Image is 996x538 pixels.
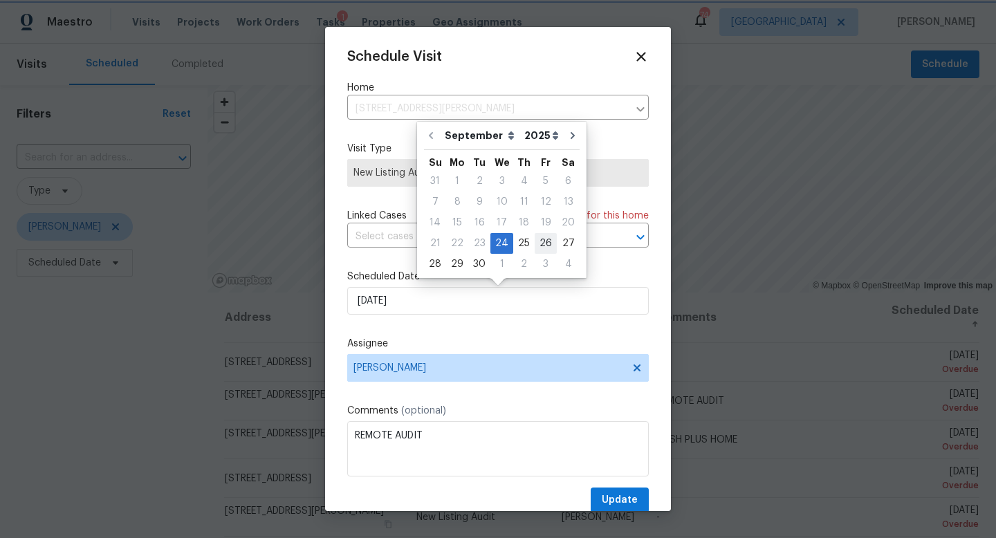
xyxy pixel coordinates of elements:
button: Update [591,488,649,513]
div: Fri Sep 26 2025 [535,233,557,254]
div: 1 [490,254,513,274]
div: Thu Sep 04 2025 [513,171,535,192]
div: Fri Sep 05 2025 [535,171,557,192]
div: 13 [557,192,580,212]
div: Sat Sep 13 2025 [557,192,580,212]
div: Fri Sep 19 2025 [535,212,557,233]
label: Assignee [347,337,649,351]
div: Sat Sep 06 2025 [557,171,580,192]
div: 24 [490,234,513,253]
div: 27 [557,234,580,253]
div: Wed Sep 24 2025 [490,233,513,254]
abbr: Sunday [429,158,442,167]
div: 15 [446,213,468,232]
div: Thu Oct 02 2025 [513,254,535,275]
div: Wed Oct 01 2025 [490,254,513,275]
div: 16 [468,213,490,232]
div: Sat Oct 04 2025 [557,254,580,275]
div: 20 [557,213,580,232]
div: Tue Sep 16 2025 [468,212,490,233]
div: Sun Aug 31 2025 [424,171,446,192]
div: 7 [424,192,446,212]
div: Tue Sep 02 2025 [468,171,490,192]
div: Mon Sep 29 2025 [446,254,468,275]
div: Sun Sep 28 2025 [424,254,446,275]
button: Open [631,228,650,247]
div: 12 [535,192,557,212]
div: 14 [424,213,446,232]
span: [PERSON_NAME] [353,362,625,373]
div: Thu Sep 11 2025 [513,192,535,212]
abbr: Thursday [517,158,531,167]
div: 10 [490,192,513,212]
div: 9 [468,192,490,212]
span: Update [602,492,638,509]
input: Enter in an address [347,98,628,120]
div: 2 [468,171,490,191]
div: 5 [535,171,557,191]
abbr: Saturday [562,158,575,167]
div: Sun Sep 07 2025 [424,192,446,212]
div: 18 [513,213,535,232]
abbr: Monday [450,158,465,167]
button: Go to previous month [421,122,441,149]
div: Mon Sep 15 2025 [446,212,468,233]
div: 4 [557,254,580,274]
abbr: Friday [541,158,551,167]
label: Visit Type [347,142,649,156]
div: Fri Oct 03 2025 [535,254,557,275]
div: 6 [557,171,580,191]
div: Mon Sep 01 2025 [446,171,468,192]
div: 23 [468,234,490,253]
div: Wed Sep 03 2025 [490,171,513,192]
div: Sat Sep 20 2025 [557,212,580,233]
div: 28 [424,254,446,274]
div: Thu Sep 18 2025 [513,212,535,233]
abbr: Tuesday [473,158,486,167]
div: 4 [513,171,535,191]
button: Go to next month [562,122,583,149]
div: Mon Sep 08 2025 [446,192,468,212]
div: Tue Sep 23 2025 [468,233,490,254]
div: 29 [446,254,468,274]
span: New Listing Audit [353,166,643,180]
span: Linked Cases [347,209,407,223]
div: Wed Sep 10 2025 [490,192,513,212]
input: M/D/YYYY [347,287,649,315]
div: 11 [513,192,535,212]
div: 30 [468,254,490,274]
div: 2 [513,254,535,274]
select: Year [521,125,562,146]
div: Mon Sep 22 2025 [446,233,468,254]
select: Month [441,125,521,146]
div: Tue Sep 09 2025 [468,192,490,212]
input: Select cases [347,226,610,248]
span: (optional) [401,406,446,416]
div: Thu Sep 25 2025 [513,233,535,254]
div: 3 [535,254,557,274]
div: Fri Sep 12 2025 [535,192,557,212]
div: 19 [535,213,557,232]
div: 21 [424,234,446,253]
div: Sat Sep 27 2025 [557,233,580,254]
div: Wed Sep 17 2025 [490,212,513,233]
div: Tue Sep 30 2025 [468,254,490,275]
div: 26 [535,234,557,253]
div: Sun Sep 14 2025 [424,212,446,233]
div: 3 [490,171,513,191]
div: 17 [490,213,513,232]
abbr: Wednesday [495,158,510,167]
div: 25 [513,234,535,253]
div: 31 [424,171,446,191]
label: Home [347,81,649,95]
span: Close [634,49,649,64]
label: Scheduled Date [347,270,649,284]
div: 22 [446,234,468,253]
label: Comments [347,404,649,418]
textarea: REMOTE AUDIT [347,421,649,476]
div: 1 [446,171,468,191]
div: Sun Sep 21 2025 [424,233,446,254]
div: 8 [446,192,468,212]
span: Schedule Visit [347,50,442,64]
